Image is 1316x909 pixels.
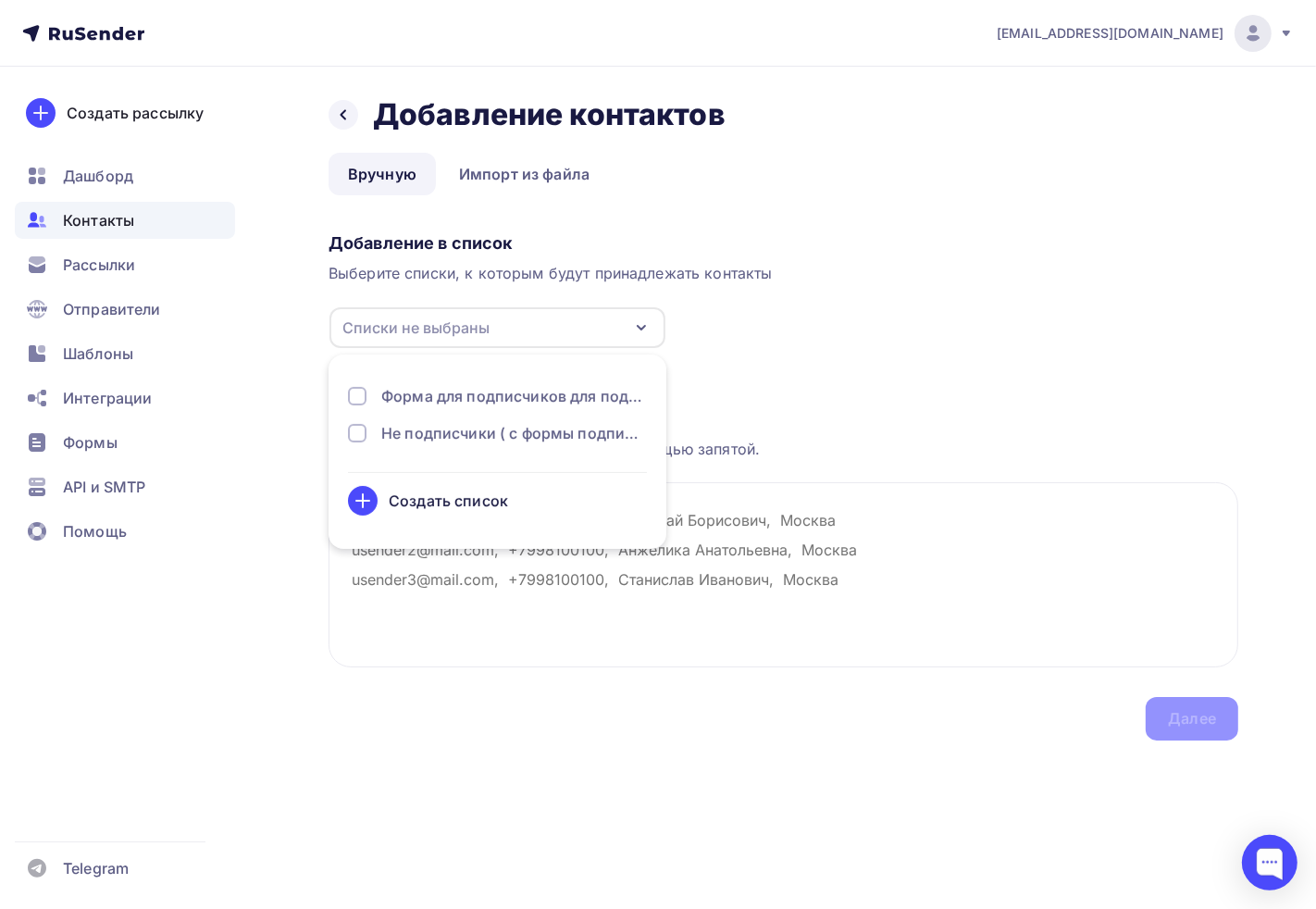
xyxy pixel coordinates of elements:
a: Контакты [15,202,235,239]
a: Вручную [329,153,436,195]
div: Выберите списки, к которым будут принадлежать контакты [329,262,1238,284]
a: Дашборд [15,157,235,194]
a: Импорт из файла [440,153,609,195]
h2: Добавление контактов [373,96,726,133]
span: Формы [63,431,118,454]
a: Шаблоны [15,335,235,372]
div: Списки не выбраны [342,317,490,339]
div: Каждый контакт с новой строки. Информация о контакте разделяется с помощью запятой. [329,416,1238,460]
a: Формы [15,424,235,461]
span: Помощь [63,520,127,542]
span: Интеграции [63,387,152,409]
div: Загрузка контактов [329,386,1238,408]
div: Форма для подписчиков для подтверждения подписки [381,385,647,407]
span: Рассылки [63,254,135,276]
span: Шаблоны [63,342,133,365]
a: Отправители [15,291,235,328]
a: Рассылки [15,246,235,283]
div: Не подписчики ( с формы подписки сюда падают) [381,422,647,444]
div: Создать рассылку [67,102,204,124]
span: Контакты [63,209,134,231]
a: [EMAIL_ADDRESS][DOMAIN_NAME] [997,15,1294,52]
span: Дашборд [63,165,133,187]
div: Добавление в список [329,232,1238,255]
span: [EMAIL_ADDRESS][DOMAIN_NAME] [997,24,1223,43]
div: Создать список [389,490,508,512]
span: API и SMTP [63,476,145,498]
span: Отправители [63,298,161,320]
ul: Списки не выбраны [329,355,666,549]
span: Telegram [63,857,129,879]
button: Списки не выбраны [329,306,666,349]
